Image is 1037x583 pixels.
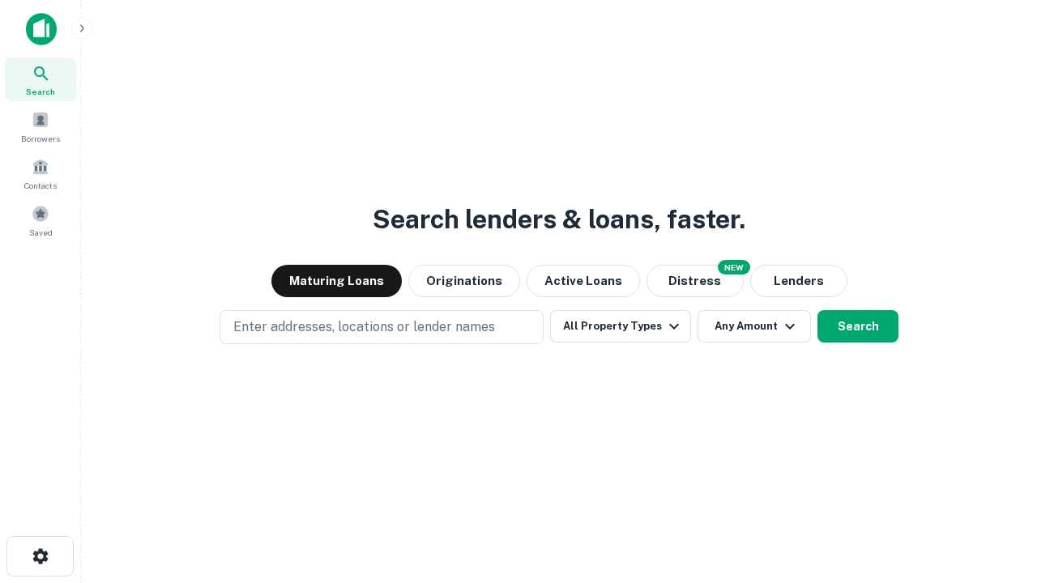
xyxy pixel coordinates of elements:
[408,265,520,297] button: Originations
[647,265,744,297] button: Search distressed loans with lien and other non-mortgage details.
[817,310,898,343] button: Search
[956,453,1037,531] iframe: Chat Widget
[26,13,57,45] img: capitalize-icon.png
[5,151,76,195] a: Contacts
[26,85,55,98] span: Search
[5,104,76,148] a: Borrowers
[550,310,691,343] button: All Property Types
[5,198,76,242] a: Saved
[718,260,750,274] div: NEW
[21,132,60,145] span: Borrowers
[750,265,847,297] button: Lenders
[373,200,745,239] h3: Search lenders & loans, faster.
[29,226,53,239] span: Saved
[698,310,811,343] button: Any Amount
[5,57,76,101] a: Search
[527,265,640,297] button: Active Loans
[220,310,544,344] button: Enter addresses, locations or lender names
[24,179,57,192] span: Contacts
[271,265,402,297] button: Maturing Loans
[233,317,495,337] p: Enter addresses, locations or lender names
